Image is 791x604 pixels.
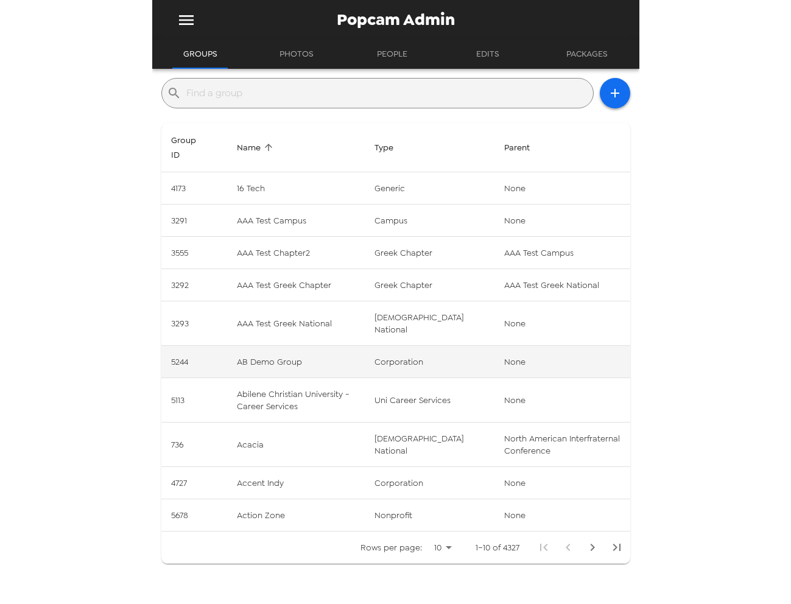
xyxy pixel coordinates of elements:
[374,140,409,155] span: Sort
[555,40,619,69] button: Packages
[365,237,494,269] td: greek chapter
[186,83,588,103] input: Find a group
[227,301,365,346] td: AAA Test Greek National
[161,499,228,532] td: 5678
[580,535,605,560] button: Next Page
[365,40,420,69] button: People
[227,205,365,237] td: AAA Test Campus
[227,467,365,499] td: Accent Indy
[365,205,494,237] td: campus
[161,346,228,378] td: 5244
[427,539,456,557] div: 10
[494,378,630,423] td: None
[365,346,494,378] td: corporation
[227,499,365,532] td: Action Zone
[504,140,546,155] span: Cannot sort by this property
[360,541,422,553] p: Rows per page:
[227,378,365,423] td: Abilene Christian University - Career Services
[494,346,630,378] td: None
[494,301,630,346] td: None
[161,205,228,237] td: 3291
[365,499,494,532] td: nonprofit
[161,172,228,205] td: 4173
[476,541,519,553] p: 1–10 of 4327
[161,423,228,467] td: 736
[494,499,630,532] td: None
[365,172,494,205] td: generic
[227,237,365,269] td: AAA Test Chapter2
[171,133,218,162] span: Sort
[161,378,228,423] td: 5113
[227,269,365,301] td: AAA Test Greek Chapter
[365,467,494,499] td: corporation
[161,301,228,346] td: 3293
[494,237,630,269] td: AAA Test Campus
[365,269,494,301] td: greek chapter
[365,423,494,467] td: [DEMOGRAPHIC_DATA] national
[494,172,630,205] td: None
[605,535,629,560] button: Last Page
[161,237,228,269] td: 3555
[494,423,630,467] td: North American Interfraternal Conference
[237,140,276,155] span: Sort
[494,467,630,499] td: None
[227,346,365,378] td: AB Demo Group
[161,269,228,301] td: 3292
[161,467,228,499] td: 4727
[365,378,494,423] td: uni career services
[227,423,365,467] td: Acacia
[365,301,494,346] td: [DEMOGRAPHIC_DATA] national
[494,205,630,237] td: None
[337,12,455,28] span: Popcam Admin
[494,269,630,301] td: AAA Test Greek National
[460,40,515,69] button: Edits
[269,40,325,69] button: Photos
[172,40,228,69] button: Groups
[227,172,365,205] td: 16 Tech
